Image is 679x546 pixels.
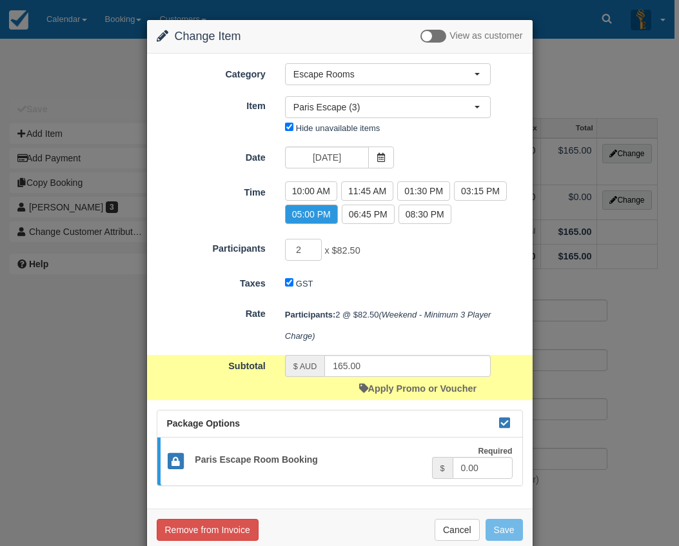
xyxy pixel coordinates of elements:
[478,447,512,456] strong: Required
[449,31,522,41] span: View as customer
[285,63,491,85] button: Escape Rooms
[435,519,480,541] button: Cancel
[285,310,335,319] strong: Participants
[157,519,259,541] button: Remove from Invoice
[296,279,313,288] label: GST
[399,205,451,224] label: 08:30 PM
[296,123,380,133] label: Hide unavailable items
[147,272,275,290] label: Taxes
[293,362,317,371] small: $ AUD
[275,304,533,347] div: 2 @ $82.50
[454,181,507,201] label: 03:15 PM
[285,239,322,261] input: Participants
[440,464,445,473] small: $
[147,355,275,373] label: Subtotal
[185,455,431,465] h5: Paris Escape Room Booking
[486,519,523,541] button: Save
[147,238,275,256] label: Participants
[147,147,275,165] label: Date
[175,30,241,43] span: Change Item
[285,96,491,118] button: Paris Escape (3)
[285,310,493,341] em: (Weekend - Minimum 3 Player Charge)
[147,181,275,199] label: Time
[147,63,275,81] label: Category
[293,101,474,114] span: Paris Escape (3)
[324,246,360,256] span: x $82.50
[147,303,275,321] label: Rate
[285,205,338,224] label: 05:00 PM
[147,95,275,113] label: Item
[359,383,477,394] a: Apply Promo or Voucher
[293,68,474,81] span: Escape Rooms
[341,181,393,201] label: 11:45 AM
[342,205,395,224] label: 06:45 PM
[285,181,337,201] label: 10:00 AM
[157,438,522,486] a: Paris Escape Room Booking Required $
[397,181,450,201] label: 01:30 PM
[167,418,241,429] span: Package Options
